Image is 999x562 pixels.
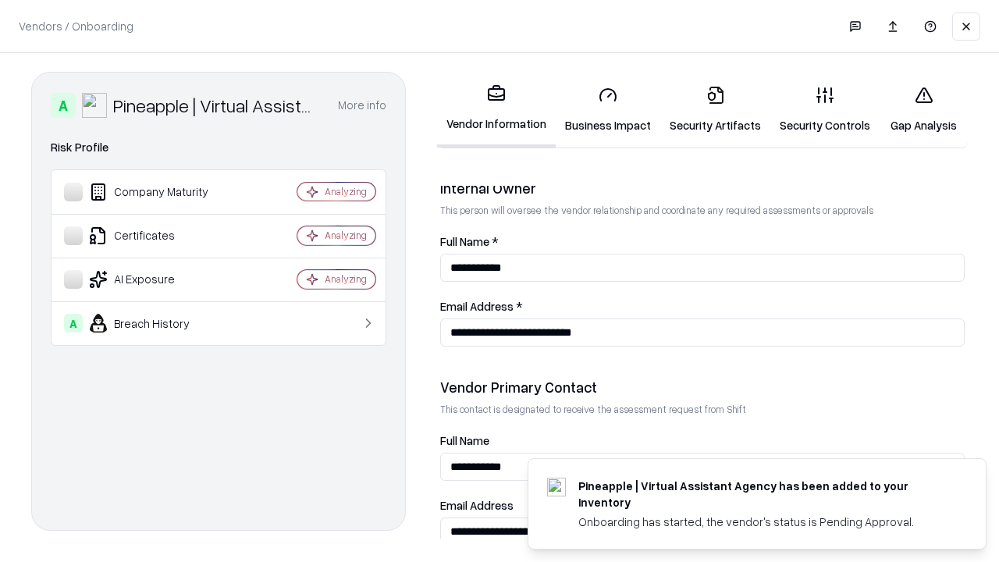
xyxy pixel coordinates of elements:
label: Full Name * [440,236,965,247]
p: Vendors / Onboarding [19,18,133,34]
img: Pineapple | Virtual Assistant Agency [82,93,107,118]
div: AI Exposure [64,270,251,289]
label: Email Address * [440,301,965,312]
p: This contact is designated to receive the assessment request from Shift [440,403,965,416]
div: Vendor Primary Contact [440,378,965,397]
a: Gap Analysis [880,73,968,146]
div: Internal Owner [440,179,965,197]
div: Company Maturity [64,183,251,201]
div: Breach History [64,314,251,333]
a: Security Artifacts [660,73,770,146]
div: Analyzing [325,272,367,286]
div: Onboarding has started, the vendor's status is Pending Approval. [578,514,948,530]
a: Business Impact [556,73,660,146]
a: Vendor Information [437,72,556,148]
img: trypineapple.com [547,478,566,496]
div: Pineapple | Virtual Assistant Agency [113,93,319,118]
div: Analyzing [325,185,367,198]
label: Full Name [440,435,965,446]
label: Email Address [440,500,965,511]
p: This person will oversee the vendor relationship and coordinate any required assessments or appro... [440,204,965,217]
a: Security Controls [770,73,880,146]
div: Pineapple | Virtual Assistant Agency has been added to your inventory [578,478,948,510]
div: Risk Profile [51,138,386,157]
div: A [64,314,83,333]
div: A [51,93,76,118]
div: Certificates [64,226,251,245]
button: More info [338,91,386,119]
div: Analyzing [325,229,367,242]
